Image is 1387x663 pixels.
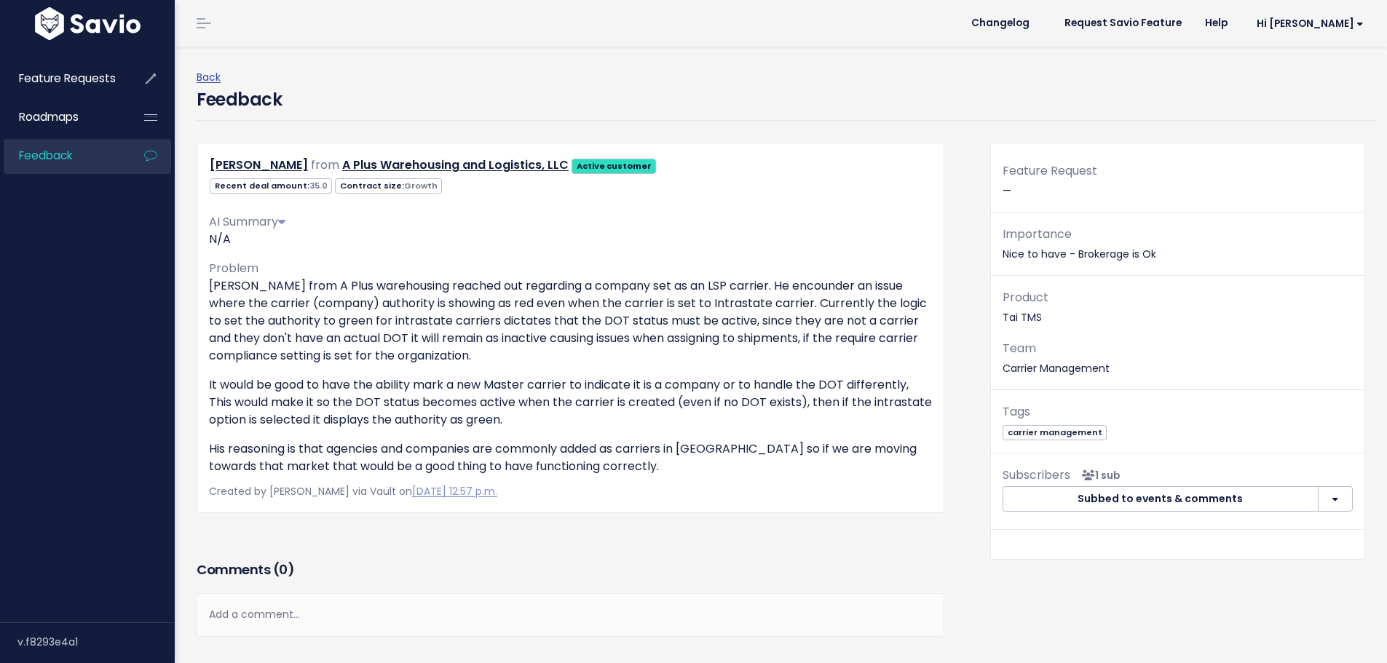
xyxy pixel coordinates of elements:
p: N/A [209,231,932,248]
span: Importance [1003,226,1072,242]
a: Hi [PERSON_NAME] [1239,12,1375,35]
span: <p><strong>Subscribers</strong><br><br> - Sebastian Varela<br> </p> [1076,468,1121,483]
span: from [311,156,339,173]
span: Created by [PERSON_NAME] via Vault on [209,484,497,499]
h3: Comments ( ) [197,560,944,580]
span: Tags [1003,403,1030,420]
div: Add a comment... [197,593,944,636]
strong: Active customer [577,160,652,172]
span: Recent deal amount: [210,178,332,194]
p: Nice to have - Brokerage is Ok [1003,224,1353,263]
span: 35.0 [309,180,328,191]
p: It would be good to have the ability mark a new Master carrier to indicate it is a company or to ... [209,376,932,429]
a: [PERSON_NAME] [210,156,308,173]
span: Hi [PERSON_NAME] [1257,18,1364,29]
a: [DATE] 12:57 p.m. [412,484,497,499]
span: Roadmaps [19,109,79,124]
span: AI Summary [209,213,285,230]
a: Back [197,70,221,84]
img: logo-white.9d6f32f41409.svg [31,7,144,40]
h4: Feedback [197,87,282,113]
button: Subbed to events & comments [1003,486,1319,512]
a: carrier management [1003,424,1107,439]
a: Help [1193,12,1239,34]
p: [PERSON_NAME] from A Plus warehousing reached out regarding a company set as an LSP carrier. He e... [209,277,932,365]
span: Problem [209,260,258,277]
a: Feedback [4,139,121,172]
a: A Plus Warehousing and Logistics, LLC [342,156,569,173]
span: Team [1003,340,1036,357]
a: Request Savio Feature [1053,12,1193,34]
p: His reasoning is that agencies and companies are commonly added as carriers in [GEOGRAPHIC_DATA] ... [209,440,932,475]
span: Growth [404,180,438,191]
a: Feature Requests [4,62,121,95]
a: Roadmaps [4,100,121,134]
span: Feature Request [1003,162,1097,179]
div: v.f8293e4a1 [17,623,175,661]
span: Contract size: [335,178,442,194]
span: Feature Requests [19,71,116,86]
span: Product [1003,289,1048,306]
span: Subscribers [1003,467,1070,483]
p: Carrier Management [1003,338,1353,378]
p: Tai TMS [1003,287,1353,327]
span: 0 [279,560,288,579]
span: Feedback [19,148,72,163]
div: — [991,161,1364,213]
span: carrier management [1003,425,1107,440]
span: Changelog [971,18,1030,28]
